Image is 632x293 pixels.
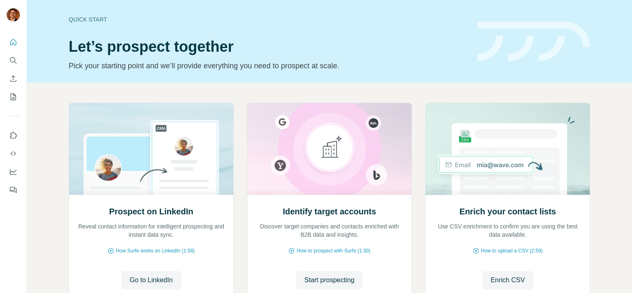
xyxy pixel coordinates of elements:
button: Feedback [7,183,20,197]
img: Identify target accounts [247,103,412,195]
img: banner [477,22,590,62]
button: Enrich CSV [7,71,20,86]
p: Pick your starting point and we’ll provide everything you need to prospect at scale. [69,60,467,72]
img: Prospect on LinkedIn [69,103,234,195]
span: How to upload a CSV (2:59) [481,247,543,255]
p: Use CSV enrichment to confirm you are using the best data available. [434,222,582,239]
button: Go to LinkedIn [121,271,181,289]
button: Start prospecting [296,271,363,289]
p: Reveal contact information for intelligent prospecting and instant data sync. [77,222,225,239]
span: How Surfe works on LinkedIn (1:58) [116,247,195,255]
span: Enrich CSV [491,275,525,285]
span: Go to LinkedIn [129,275,172,285]
p: Discover target companies and contacts enriched with B2B data and insights. [256,222,403,239]
button: Enrich CSV [482,271,533,289]
span: How to prospect with Surfe (1:30) [297,247,370,255]
h2: Prospect on LinkedIn [109,206,193,217]
button: Search [7,53,20,68]
button: Dashboard [7,164,20,179]
span: Start prospecting [304,275,354,285]
img: Enrich your contact lists [425,103,590,195]
div: Quick start [69,15,467,24]
button: Use Surfe API [7,146,20,161]
h2: Identify target accounts [283,206,376,217]
button: Quick start [7,35,20,50]
button: Use Surfe on LinkedIn [7,128,20,143]
button: My lists [7,89,20,104]
h2: Enrich your contact lists [460,206,556,217]
img: Avatar [7,8,20,22]
h1: Let’s prospect together [69,38,467,55]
